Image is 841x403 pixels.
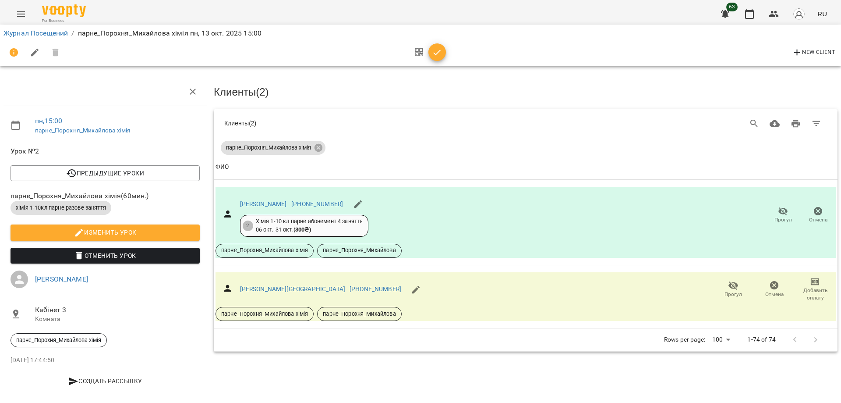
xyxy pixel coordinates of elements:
[809,216,827,224] span: Отмена
[318,246,401,254] span: парне_Порохня_Михайлова
[35,315,200,324] p: Комната
[71,28,74,39] li: /
[350,285,401,292] a: [PHONE_NUMBER]
[785,113,806,134] button: Распечатать
[42,4,86,17] img: Voopty Logo
[216,310,313,318] span: парне_Порохня_Михайлова хімія
[18,168,193,178] span: Предыдущие уроки
[801,203,836,228] button: Отмена
[35,305,200,315] span: Кабінет 3
[256,218,363,234] div: Хімія 1-10 кл парне абонемент 4 заняття 06 окт. - 31 окт.
[216,162,229,172] div: ФИО
[78,28,262,39] p: парне_Порохня_Михайлова хімія пн, 13 окт. 2025 15:00
[800,287,830,302] span: Добавить оплату
[726,3,738,11] span: 63
[14,376,196,386] span: Создать рассылку
[806,113,827,134] button: Фильтр
[11,336,106,344] span: парне_Порохня_Михайлова хімія
[11,165,200,181] button: Предыдущие уроки
[795,277,836,302] button: Добавить оплату
[18,227,193,238] span: Изменить урок
[814,6,830,22] button: RU
[291,200,343,207] a: [PHONE_NUMBER]
[214,109,837,137] div: Table Toolbar
[793,8,805,20] img: avatar_s.png
[42,18,86,24] span: For Business
[35,117,62,125] a: пн , 15:00
[11,146,200,157] span: Урок №2
[221,141,325,155] div: парне_Порохня_Михайлова хімія
[11,225,200,240] button: Изменить урок
[293,226,311,233] b: ( 300 ₴ )
[240,200,287,207] a: [PERSON_NAME]
[664,335,705,344] p: Rows per page:
[709,333,733,346] div: 100
[11,373,200,389] button: Создать рассылку
[11,333,107,347] div: парне_Порохня_Михайлова хімія
[713,277,754,302] button: Прогул
[11,248,200,264] button: Отменить Урок
[11,4,32,25] button: Menu
[792,47,835,58] span: New Client
[766,203,801,228] button: Прогул
[240,285,345,292] a: [PERSON_NAME][GEOGRAPHIC_DATA]
[4,28,837,39] nav: breadcrumb
[216,162,836,172] span: ФИО
[747,335,775,344] p: 1-74 of 74
[11,191,200,201] span: парне_Порохня_Михайлова хімія ( 60 мин. )
[774,216,792,224] span: Прогул
[214,86,837,98] h3: Клиенты ( 2 )
[754,277,795,302] button: Отмена
[11,356,200,365] p: [DATE] 17:44:50
[318,310,401,318] span: парне_Порохня_Михайлова
[221,144,316,152] span: парне_Порохня_Михайлова хімія
[4,29,68,37] a: Журнал Посещений
[216,162,229,172] div: Sort
[216,246,313,254] span: парне_Порохня_Михайлова хімія
[744,113,765,134] button: Search
[35,127,131,134] a: парне_Порохня_Михайлова хімія
[243,221,253,231] div: 2
[765,291,784,298] span: Отмена
[18,250,193,261] span: Отменить Урок
[224,119,500,128] div: Клиенты ( 2 )
[35,275,88,283] a: [PERSON_NAME]
[764,113,785,134] button: Загрузить в CSV
[11,204,111,212] span: хімія 1-10кл парне разове заняття
[790,46,837,60] button: New Client
[817,9,827,18] span: RU
[724,291,742,298] span: Прогул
